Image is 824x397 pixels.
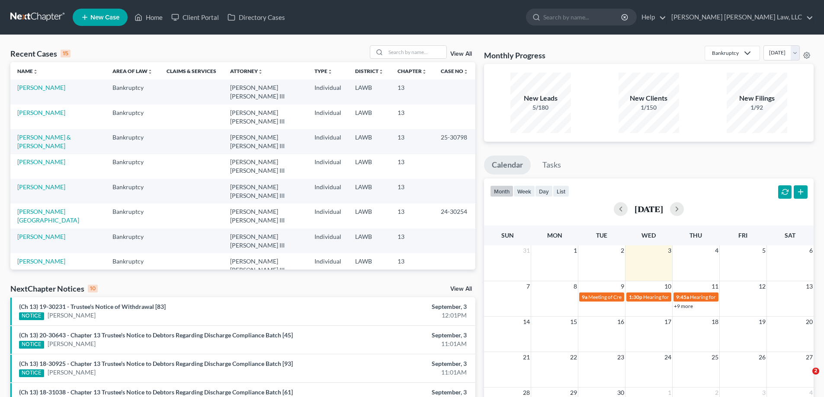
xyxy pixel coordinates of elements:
[308,154,348,179] td: Individual
[17,233,65,240] a: [PERSON_NAME]
[535,156,569,175] a: Tasks
[689,232,702,239] span: Thu
[348,253,391,278] td: LAWB
[106,105,160,129] td: Bankruptcy
[490,185,513,197] button: month
[17,158,65,165] a: [PERSON_NAME]
[758,317,766,327] span: 19
[785,232,795,239] span: Sat
[805,281,814,292] span: 13
[643,294,711,300] span: Hearing for [PERSON_NAME]
[619,103,679,112] div: 1/150
[308,253,348,278] td: Individual
[664,317,672,327] span: 17
[714,245,719,256] span: 4
[535,185,553,197] button: day
[690,294,803,300] span: Hearing for [PERSON_NAME] & [PERSON_NAME]
[667,10,813,25] a: [PERSON_NAME] [PERSON_NAME] Law, LLC
[616,317,625,327] span: 16
[223,203,308,228] td: [PERSON_NAME] [PERSON_NAME] III
[510,93,571,103] div: New Leads
[223,253,308,278] td: [PERSON_NAME] [PERSON_NAME] III
[667,245,672,256] span: 3
[727,103,787,112] div: 1/92
[167,10,223,25] a: Client Portal
[160,62,223,79] th: Claims & Services
[582,294,587,300] span: 9a
[808,245,814,256] span: 6
[434,129,475,154] td: 25-30798
[641,232,656,239] span: Wed
[223,129,308,154] td: [PERSON_NAME] [PERSON_NAME] III
[323,302,467,311] div: September, 3
[727,93,787,103] div: New Filings
[738,232,747,239] span: Fri
[758,281,766,292] span: 12
[308,129,348,154] td: Individual
[48,311,96,320] a: [PERSON_NAME]
[348,203,391,228] td: LAWB
[616,352,625,362] span: 23
[348,179,391,203] td: LAWB
[17,133,71,149] a: [PERSON_NAME] & [PERSON_NAME]
[348,79,391,104] td: LAWB
[664,281,672,292] span: 10
[620,245,625,256] span: 2
[106,203,160,228] td: Bankruptcy
[19,331,293,339] a: (Ch 13) 20-30643 - Chapter 13 Trustee's Notice to Debtors Regarding Discharge Compliance Batch [45]
[17,68,38,74] a: Nameunfold_more
[348,229,391,253] td: LAWB
[323,388,467,397] div: September, 3
[391,203,434,228] td: 13
[48,368,96,377] a: [PERSON_NAME]
[391,154,434,179] td: 13
[573,281,578,292] span: 8
[391,129,434,154] td: 13
[510,103,571,112] div: 5/180
[391,229,434,253] td: 13
[308,229,348,253] td: Individual
[147,69,153,74] i: unfold_more
[635,204,663,213] h2: [DATE]
[422,69,427,74] i: unfold_more
[676,294,689,300] span: 9:45a
[355,68,384,74] a: Districtunfold_more
[391,179,434,203] td: 13
[629,294,642,300] span: 1:30p
[812,368,819,375] span: 2
[19,360,293,367] a: (Ch 13) 18-30925 - Chapter 13 Trustee's Notice to Debtors Regarding Discharge Compliance Batch [93]
[33,69,38,74] i: unfold_more
[308,105,348,129] td: Individual
[711,352,719,362] span: 25
[712,49,739,57] div: Bankruptcy
[619,93,679,103] div: New Clients
[19,303,166,310] a: (Ch 13) 19-30231 - Trustee's Notice of Withdrawal [83]
[398,68,427,74] a: Chapterunfold_more
[19,369,44,377] div: NOTICE
[323,359,467,368] div: September, 3
[758,352,766,362] span: 26
[88,285,98,292] div: 10
[463,69,468,74] i: unfold_more
[19,388,293,396] a: (Ch 13) 18-31038 - Chapter 13 Trustee's Notice to Debtors Regarding Discharge Compliance Batch [61]
[674,303,693,309] a: +9 more
[547,232,562,239] span: Mon
[522,352,531,362] span: 21
[17,208,79,224] a: [PERSON_NAME][GEOGRAPHIC_DATA]
[230,68,263,74] a: Attorneyunfold_more
[223,105,308,129] td: [PERSON_NAME] [PERSON_NAME] III
[513,185,535,197] button: week
[526,281,531,292] span: 7
[106,129,160,154] td: Bankruptcy
[522,245,531,256] span: 31
[323,368,467,377] div: 11:01AM
[106,229,160,253] td: Bankruptcy
[450,286,472,292] a: View All
[323,340,467,348] div: 11:01AM
[484,50,545,60] h3: Monthly Progress
[620,281,625,292] span: 9
[434,203,475,228] td: 24-30254
[501,232,514,239] span: Sun
[391,79,434,104] td: 13
[391,253,434,278] td: 13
